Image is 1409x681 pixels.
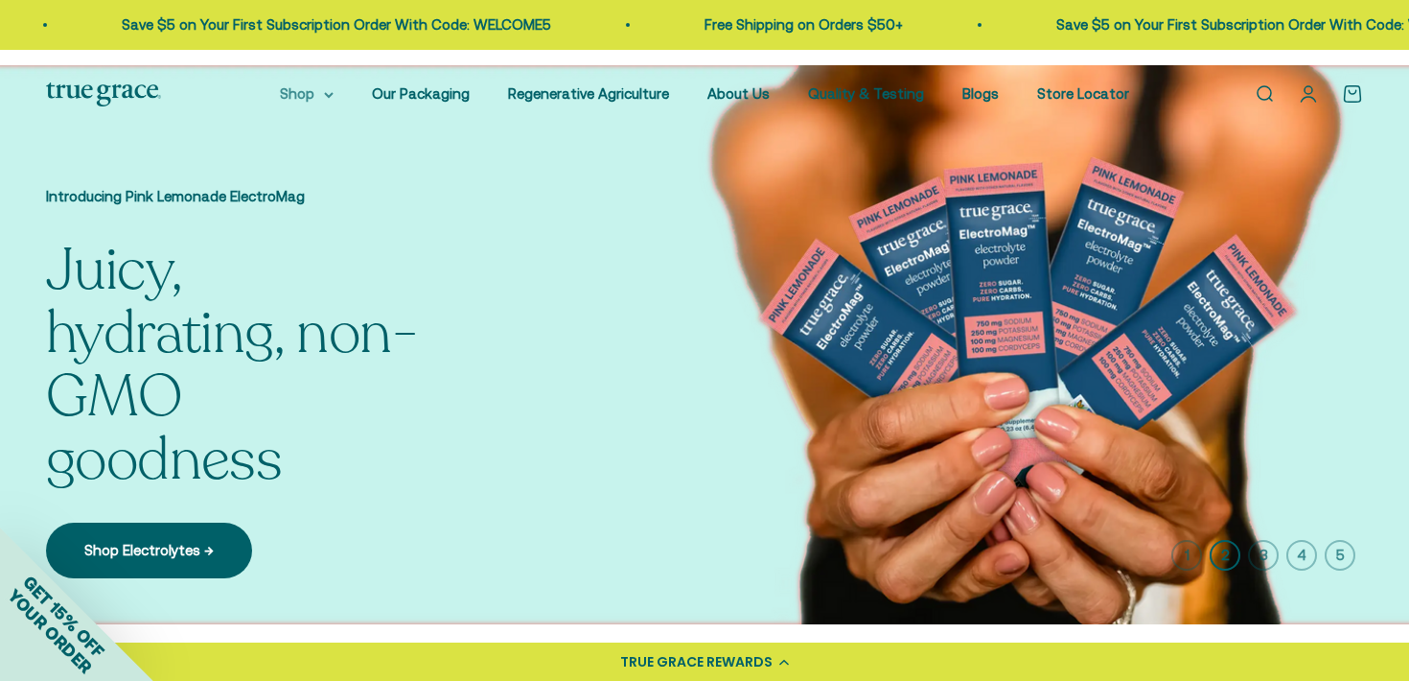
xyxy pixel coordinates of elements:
[1325,540,1355,571] button: 5
[1210,540,1240,571] button: 2
[508,85,669,102] a: Regenerative Agriculture
[620,652,773,672] div: TRUE GRACE REWARDS
[707,85,770,102] a: About Us
[372,85,470,102] a: Our Packaging
[19,572,108,661] span: GET 15% OFF
[4,585,96,677] span: YOUR ORDER
[808,85,924,102] a: Quality & Testing
[1037,85,1129,102] a: Store Locator
[1286,540,1317,571] button: 4
[74,13,503,36] p: Save $5 on Your First Subscription Order With Code: WELCOME5
[280,82,334,106] summary: Shop
[1248,540,1279,571] button: 3
[1171,540,1202,571] button: 1
[962,85,999,102] a: Blogs
[46,523,252,578] a: Shop Electrolytes →
[46,185,429,208] p: Introducing Pink Lemonade ElectroMag
[46,294,429,500] split-lines: Juicy, hydrating, non-GMO goodness
[657,16,855,33] a: Free Shipping on Orders $50+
